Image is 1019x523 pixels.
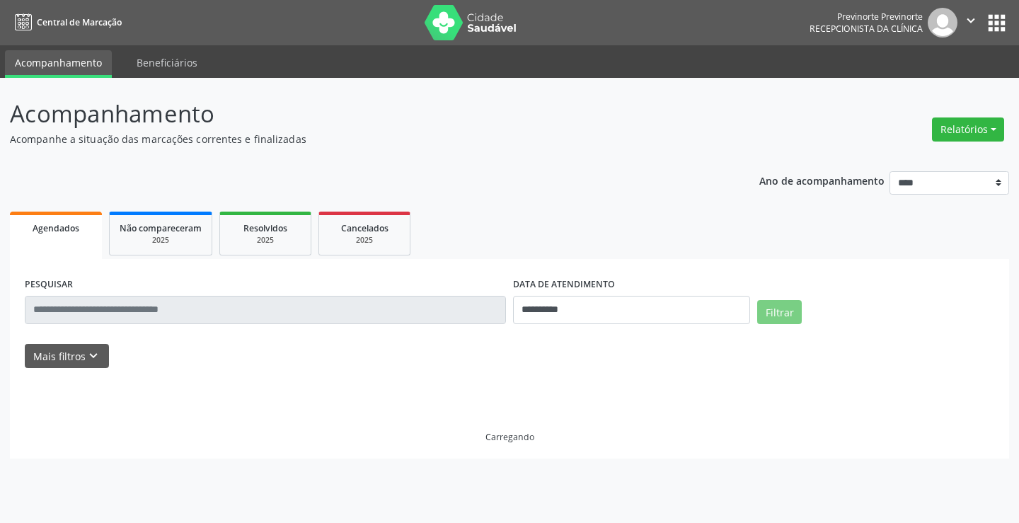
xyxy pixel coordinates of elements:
span: Central de Marcação [37,16,122,28]
p: Ano de acompanhamento [759,171,885,189]
p: Acompanhe a situação das marcações correntes e finalizadas [10,132,709,146]
label: DATA DE ATENDIMENTO [513,274,615,296]
img: img [928,8,957,38]
button: Mais filtroskeyboard_arrow_down [25,344,109,369]
label: PESQUISAR [25,274,73,296]
button: Relatórios [932,117,1004,142]
span: Não compareceram [120,222,202,234]
div: Carregando [485,431,534,443]
div: 2025 [120,235,202,246]
a: Acompanhamento [5,50,112,78]
p: Acompanhamento [10,96,709,132]
div: 2025 [230,235,301,246]
span: Cancelados [341,222,388,234]
i:  [963,13,979,28]
span: Recepcionista da clínica [810,23,923,35]
button: apps [984,11,1009,35]
div: Previnorte Previnorte [810,11,923,23]
span: Agendados [33,222,79,234]
button:  [957,8,984,38]
i: keyboard_arrow_down [86,348,101,364]
a: Beneficiários [127,50,207,75]
button: Filtrar [757,300,802,324]
a: Central de Marcação [10,11,122,34]
span: Resolvidos [243,222,287,234]
div: 2025 [329,235,400,246]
